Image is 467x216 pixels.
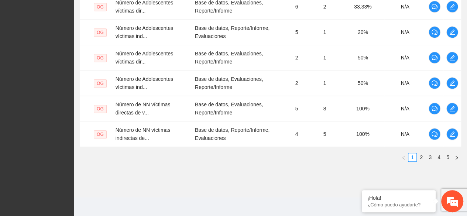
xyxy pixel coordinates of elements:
a: 2 [417,153,425,161]
span: Número de NN víctimas directas de v... [116,102,171,116]
td: 1 [308,71,341,96]
span: OG [94,54,107,62]
td: N/A [384,96,426,121]
span: edit [447,80,458,86]
span: left [401,155,406,160]
p: ¿Cómo puedo ayudarte? [367,202,430,208]
a: 4 [435,153,443,161]
td: 1 [308,20,341,45]
td: 100% [341,96,384,121]
span: Número de Adolescentes víctimas ind... [116,25,173,39]
td: N/A [384,20,426,45]
span: edit [447,4,458,10]
a: 3 [426,153,434,161]
a: 1 [408,153,416,161]
button: comment [429,128,440,140]
span: Estamos en línea. [43,68,102,143]
li: 1 [408,153,417,162]
button: comment [429,52,440,64]
button: comment [429,26,440,38]
textarea: Escriba su mensaje y pulse “Intro” [4,140,141,166]
td: 20% [341,20,384,45]
button: comment [429,1,440,13]
button: edit [446,52,458,64]
button: edit [446,77,458,89]
td: Base de datos, Evaluaciones, Reporte/Informe [192,45,285,71]
div: Minimizar ventana de chat en vivo [121,4,139,21]
div: Chatee con nosotros ahora [38,38,124,47]
button: edit [446,128,458,140]
a: 5 [444,153,452,161]
span: edit [447,131,458,137]
span: OG [94,3,107,11]
span: edit [447,55,458,61]
li: Next Page [452,153,461,162]
td: 2 [285,71,308,96]
td: Base de datos, Evaluaciones, Reporte/Informe [192,96,285,121]
button: edit [446,26,458,38]
td: 1 [308,45,341,71]
td: 8 [308,96,341,121]
li: 5 [443,153,452,162]
span: OG [94,79,107,88]
button: edit [446,103,458,114]
li: 2 [417,153,426,162]
td: 5 [308,121,341,147]
button: comment [429,103,440,114]
span: OG [94,28,107,37]
td: 50% [341,71,384,96]
td: N/A [384,45,426,71]
td: N/A [384,71,426,96]
td: 5 [285,20,308,45]
button: edit [446,1,458,13]
td: N/A [384,121,426,147]
span: right [454,155,459,160]
button: left [399,153,408,162]
td: 50% [341,45,384,71]
li: 4 [435,153,443,162]
td: Base de datos, Reporte/Informe, Evaluaciones [192,20,285,45]
div: ¡Hola! [367,195,430,201]
span: edit [447,106,458,112]
span: edit [447,29,458,35]
span: Número de NN víctimas indirectas de... [116,127,171,141]
td: Base de datos, Evaluaciones, Reporte/Informe [192,71,285,96]
button: right [452,153,461,162]
li: Previous Page [399,153,408,162]
td: 5 [285,96,308,121]
span: OG [94,105,107,113]
span: OG [94,130,107,138]
span: Número de Adolescentes víctimas ind... [116,76,173,90]
li: 3 [426,153,435,162]
td: 4 [285,121,308,147]
td: 100% [341,121,384,147]
span: Número de Adolescentes víctimas dir... [116,51,173,65]
td: Base de datos, Reporte/Informe, Evaluaciones [192,121,285,147]
button: comment [429,77,440,89]
td: 2 [285,45,308,71]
